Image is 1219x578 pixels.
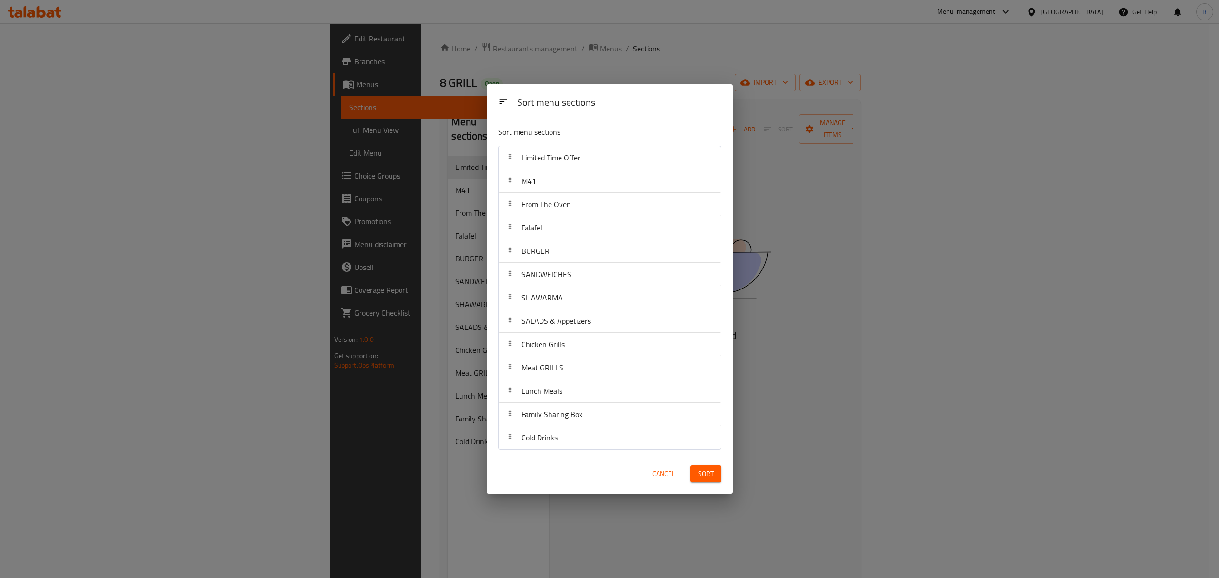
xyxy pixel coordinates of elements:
div: Family Sharing Box [499,403,721,426]
div: Lunch Meals [499,379,721,403]
div: BURGER [499,239,721,263]
div: SALADS & Appetizers [499,309,721,333]
button: Cancel [649,465,679,483]
span: Cancel [652,468,675,480]
div: Meat GRILLS [499,356,721,379]
div: SANDWEICHES [499,263,721,286]
span: Sort [698,468,714,480]
span: Chicken Grills [521,337,565,351]
p: Sort menu sections [498,126,675,138]
span: Lunch Meals [521,384,562,398]
span: Cold Drinks [521,430,558,445]
span: M41 [521,174,536,188]
span: Meat GRILLS [521,360,563,375]
span: SALADS & Appetizers [521,314,591,328]
div: From The Oven [499,193,721,216]
span: Family Sharing Box [521,407,582,421]
span: SANDWEICHES [521,267,571,281]
span: BURGER [521,244,550,258]
div: Falafel [499,216,721,239]
button: Sort [690,465,721,483]
div: M41 [499,169,721,193]
span: SHAWARMA [521,290,563,305]
div: Sort menu sections [513,92,725,114]
div: Limited Time Offer [499,146,721,169]
span: Falafel [521,220,542,235]
div: Chicken Grills [499,333,721,356]
div: SHAWARMA [499,286,721,309]
span: Limited Time Offer [521,150,580,165]
div: Cold Drinks [499,426,721,449]
span: From The Oven [521,197,571,211]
